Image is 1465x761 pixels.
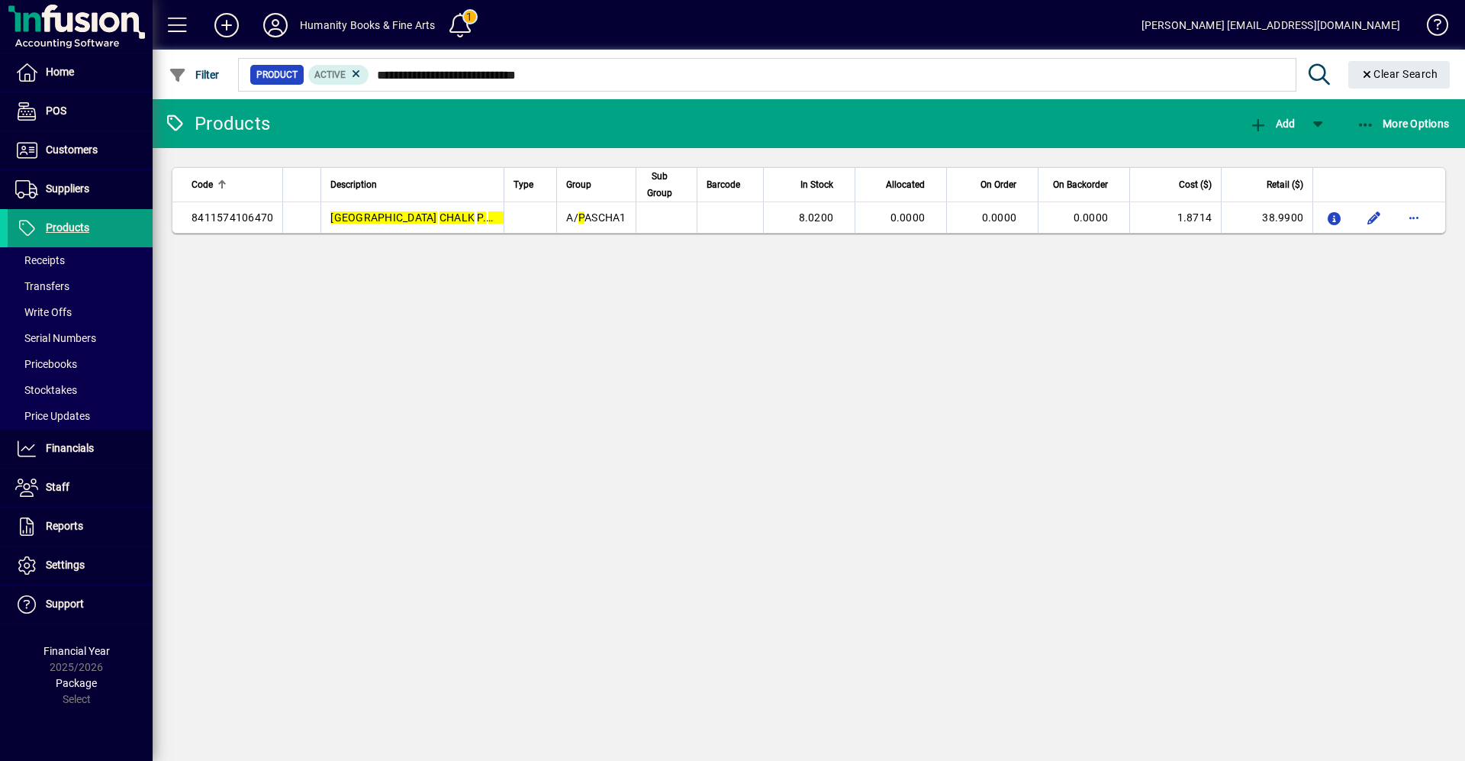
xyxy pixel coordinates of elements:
[1267,176,1303,193] span: Retail ($)
[646,168,688,202] div: Sub Group
[202,11,251,39] button: Add
[707,176,740,193] span: Barcode
[8,377,153,403] a: Stocktakes
[56,677,97,689] span: Package
[8,325,153,351] a: Serial Numbers
[43,645,110,657] span: Financial Year
[8,469,153,507] a: Staff
[1053,176,1108,193] span: On Backorder
[15,306,72,318] span: Write Offs
[890,211,926,224] span: 0.0000
[477,211,486,224] em: P.
[439,211,475,224] em: CHALK
[1357,118,1450,130] span: More Options
[800,176,833,193] span: In Stock
[707,176,754,193] div: Barcode
[982,211,1017,224] span: 0.0000
[192,176,273,193] div: Code
[8,299,153,325] a: Write Offs
[1362,205,1386,230] button: Edit
[46,105,66,117] span: POS
[578,211,584,224] em: P
[566,176,626,193] div: Group
[8,403,153,429] a: Price Updates
[314,69,346,80] span: Active
[8,585,153,624] a: Support
[799,211,834,224] span: 8.0200
[192,176,213,193] span: Code
[1249,118,1295,130] span: Add
[1221,202,1312,233] td: 38.9900
[300,13,436,37] div: Humanity Books & Fine Arts
[8,547,153,585] a: Settings
[46,481,69,493] span: Staff
[15,332,96,344] span: Serial Numbers
[1348,61,1451,89] button: Clear
[192,211,273,224] span: 8411574106470
[1245,110,1299,137] button: Add
[1415,3,1446,53] a: Knowledge Base
[256,67,298,82] span: Product
[15,384,77,396] span: Stocktakes
[330,176,494,193] div: Description
[956,176,1030,193] div: On Order
[308,65,369,85] mat-chip: Activation Status: Active
[46,221,89,234] span: Products
[8,92,153,131] a: POS
[1141,13,1400,37] div: [PERSON_NAME] [EMAIL_ADDRESS][DOMAIN_NAME]
[8,170,153,208] a: Suppliers
[330,176,377,193] span: Description
[566,176,591,193] span: Group
[15,358,77,370] span: Pricebooks
[514,176,533,193] span: Type
[15,254,65,266] span: Receipts
[646,168,675,202] span: Sub Group
[8,508,153,546] a: Reports
[980,176,1016,193] span: On Order
[251,11,300,39] button: Profile
[886,176,925,193] span: Allocated
[1048,176,1122,193] div: On Backorder
[1179,176,1212,193] span: Cost ($)
[488,211,507,224] em: SET
[165,61,224,89] button: Filter
[46,442,94,454] span: Financials
[1353,110,1454,137] button: More Options
[566,211,626,224] span: A/ ASCHA1
[8,430,153,468] a: Financials
[15,280,69,292] span: Transfers
[1360,68,1438,80] span: Clear Search
[46,143,98,156] span: Customers
[46,66,74,78] span: Home
[1402,205,1426,230] button: More options
[865,176,939,193] div: Allocated
[8,273,153,299] a: Transfers
[15,410,90,422] span: Price Updates
[169,69,220,81] span: Filter
[773,176,847,193] div: In Stock
[330,211,436,224] em: [GEOGRAPHIC_DATA]
[8,131,153,169] a: Customers
[46,598,84,610] span: Support
[46,520,83,532] span: Reports
[1074,211,1109,224] span: 0.0000
[46,182,89,195] span: Suppliers
[514,176,547,193] div: Type
[164,111,270,136] div: Products
[8,247,153,273] a: Receipts
[1129,202,1221,233] td: 1.8714
[46,559,85,571] span: Settings
[8,351,153,377] a: Pricebooks
[8,53,153,92] a: Home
